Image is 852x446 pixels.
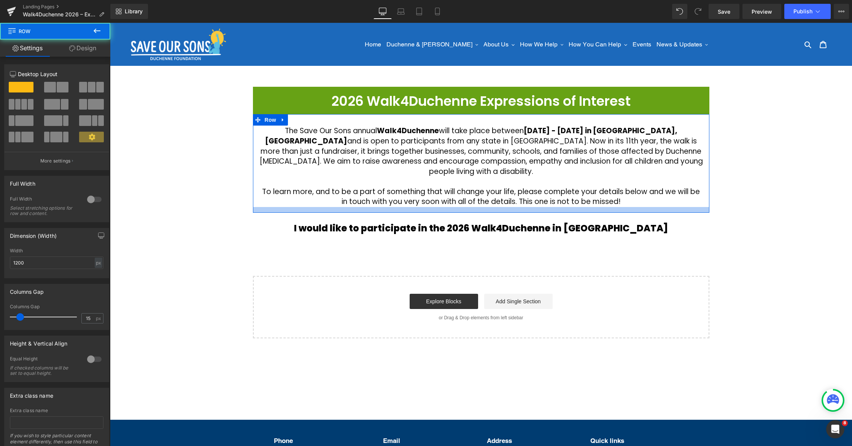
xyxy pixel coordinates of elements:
[10,196,79,204] div: Full Width
[10,388,53,399] div: Extra class name
[267,103,329,113] span: Walk4Duchenne
[10,205,78,216] div: Select stretching options for row and content.
[793,8,812,14] span: Publish
[21,6,116,37] img: Save Our Sons Duchenne Foundation
[96,316,102,321] span: px
[168,91,178,103] a: Expand / Collapse
[408,17,456,26] button: How We Help
[480,414,514,422] p: Quick links
[255,18,271,25] span: Home
[10,284,44,295] div: Columns Gap
[718,8,730,16] span: Save
[10,304,103,309] div: Columns Gap
[752,8,772,16] span: Preview
[374,4,392,19] a: Desktop
[8,23,84,40] span: Row
[374,271,443,286] a: Add Single Section
[23,11,96,18] span: Walk4Duchenne 2026 – Expressions of Interest
[23,4,110,10] a: Landing Pages
[149,164,594,184] p: To learn more, and to be a part of something that will change your life, please complete your det...
[149,103,594,154] p: The Save Our Sons annual will take place between and is open to participants from any state in [G...
[834,4,849,19] button: More
[374,18,399,25] span: About Us
[10,176,35,187] div: Full Width
[784,4,831,19] button: Publish
[149,70,594,86] h1: 2026 Walk4Duchenne Expressions of Interest
[10,356,79,364] div: Equal Height
[164,414,216,422] p: Phone
[5,152,109,170] button: More settings
[275,17,370,26] button: Duchenne & [PERSON_NAME]
[10,256,103,269] input: auto
[521,17,543,26] a: Events
[300,271,368,286] a: Explore Blocks
[10,248,103,253] div: Width
[10,70,103,78] p: Desktop Layout
[40,158,71,164] p: More settings
[125,8,143,15] span: Library
[184,199,558,212] span: I would like to participate in the 2026 Walk4Duchenne in [GEOGRAPHIC_DATA]
[459,18,511,25] span: How You Can Help
[410,18,448,25] span: How We Help
[428,4,447,19] a: Mobile
[547,18,592,25] span: News & Updates
[742,4,781,19] a: Preview
[690,4,706,19] button: Redo
[110,4,148,19] a: New Library
[523,18,541,25] span: Events
[10,408,103,413] div: Extra class name
[55,40,110,57] a: Design
[457,17,519,26] button: How You Can Help
[672,4,687,19] button: Undo
[155,292,587,298] p: or Drag & Drop elements from left sidebar
[826,420,844,438] iframe: Intercom live chat
[10,336,67,347] div: Height & Vertical Align
[377,414,448,422] p: Address
[273,414,366,422] p: Email
[277,18,362,25] span: Duchenne & [PERSON_NAME]
[410,4,428,19] a: Tablet
[372,17,407,26] button: About Us
[392,4,410,19] a: Laptop
[10,228,57,239] div: Dimension (Width)
[545,17,600,26] button: News & Updates
[155,103,567,123] span: [DATE] - [DATE] in [GEOGRAPHIC_DATA], [GEOGRAPHIC_DATA]
[253,17,273,26] a: Home
[95,258,102,268] div: px
[153,91,168,103] span: Row
[842,420,848,426] span: 8
[10,365,78,376] div: If checked columns will be set to equal height.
